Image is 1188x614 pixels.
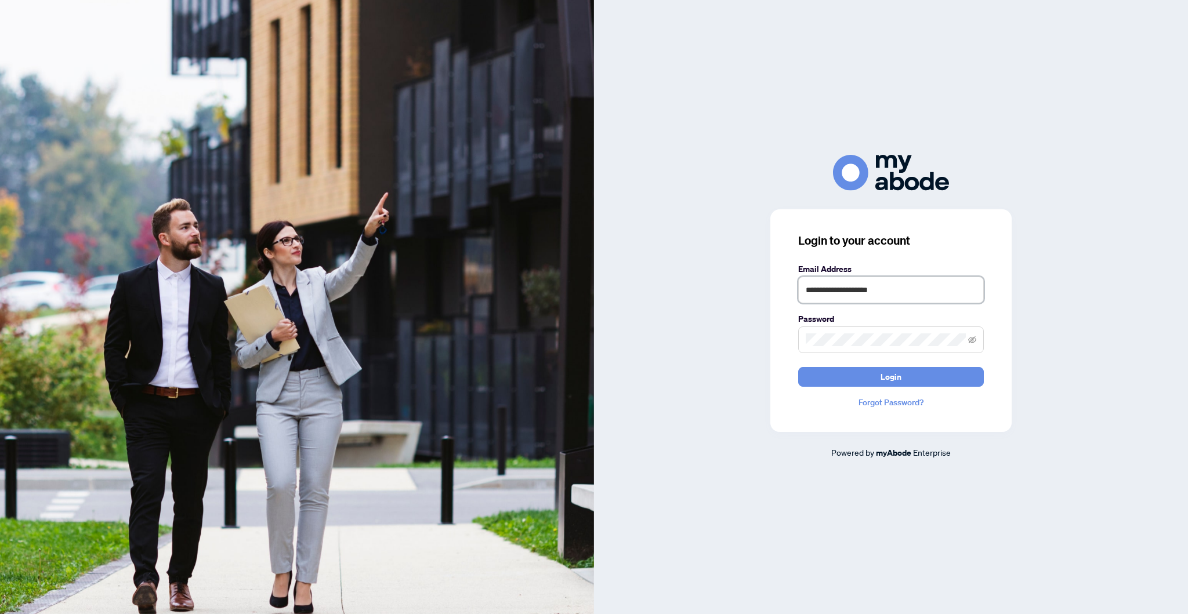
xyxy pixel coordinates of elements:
[881,368,901,386] span: Login
[913,447,951,457] span: Enterprise
[833,155,949,190] img: ma-logo
[876,446,911,459] a: myAbode
[798,396,984,409] a: Forgot Password?
[798,367,984,387] button: Login
[831,447,874,457] span: Powered by
[798,263,984,275] label: Email Address
[798,232,984,249] h3: Login to your account
[968,336,976,344] span: eye-invisible
[798,313,984,325] label: Password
